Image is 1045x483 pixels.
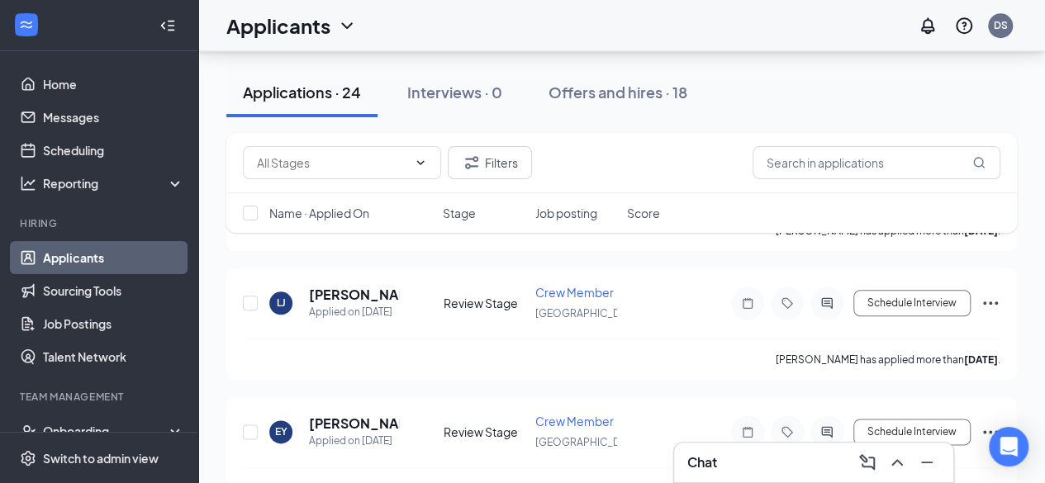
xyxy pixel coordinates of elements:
[954,16,974,36] svg: QuestionInfo
[857,452,877,472] svg: ComposeMessage
[269,205,369,221] span: Name · Applied On
[43,175,185,192] div: Reporting
[444,424,525,440] div: Review Stage
[448,146,532,179] button: Filter Filters
[20,216,181,230] div: Hiring
[407,82,502,102] div: Interviews · 0
[20,423,36,439] svg: UserCheck
[18,17,35,33] svg: WorkstreamLogo
[753,146,1000,179] input: Search in applications
[43,68,184,101] a: Home
[994,18,1008,32] div: DS
[43,241,184,274] a: Applicants
[964,353,998,366] b: [DATE]
[853,290,971,316] button: Schedule Interview
[444,295,525,311] div: Review Stage
[981,422,1000,442] svg: Ellipses
[257,154,407,172] input: All Stages
[853,419,971,445] button: Schedule Interview
[43,340,184,373] a: Talent Network
[627,205,660,221] span: Score
[738,425,758,438] svg: Note
[854,449,881,476] button: ComposeMessage
[535,436,640,448] span: [GEOGRAPHIC_DATA]
[43,101,184,134] a: Messages
[462,153,482,173] svg: Filter
[918,16,938,36] svg: Notifications
[535,307,640,320] span: [GEOGRAPHIC_DATA]
[309,433,399,449] div: Applied on [DATE]
[535,285,614,300] span: Crew Member
[275,424,287,438] div: EY
[777,296,797,310] svg: Tag
[817,296,837,310] svg: ActiveChat
[43,307,184,340] a: Job Postings
[443,205,476,221] span: Stage
[817,425,837,438] svg: ActiveChat
[20,175,36,192] svg: Analysis
[20,390,181,404] div: Team Management
[159,17,176,34] svg: Collapse
[43,274,184,307] a: Sourcing Tools
[914,449,940,476] button: Minimize
[226,12,330,40] h1: Applicants
[309,414,399,433] h5: [PERSON_NAME]
[43,423,170,439] div: Onboarding
[687,453,717,471] h3: Chat
[777,425,797,438] svg: Tag
[549,82,687,102] div: Offers and hires · 18
[414,156,427,169] svg: ChevronDown
[535,414,614,429] span: Crew Member
[337,16,357,36] svg: ChevronDown
[309,286,399,304] h5: [PERSON_NAME]
[989,427,1028,466] div: Open Intercom Messenger
[309,304,399,320] div: Applied on [DATE]
[277,296,286,310] div: LJ
[776,353,1000,367] p: [PERSON_NAME] has applied more than .
[534,205,596,221] span: Job posting
[243,82,361,102] div: Applications · 24
[972,156,986,169] svg: MagnifyingGlass
[20,450,36,466] svg: Settings
[884,449,910,476] button: ChevronUp
[738,296,758,310] svg: Note
[43,134,184,167] a: Scheduling
[917,452,937,472] svg: Minimize
[887,452,907,472] svg: ChevronUp
[981,293,1000,313] svg: Ellipses
[43,450,159,466] div: Switch to admin view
